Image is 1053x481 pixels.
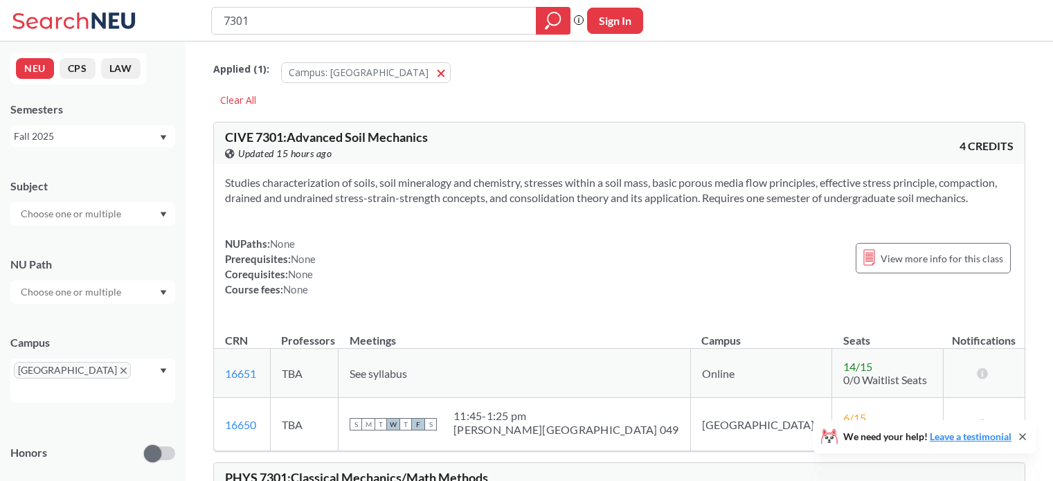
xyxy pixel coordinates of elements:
th: Seats [832,319,944,349]
span: See syllabus [350,367,407,380]
span: [GEOGRAPHIC_DATA]X to remove pill [14,362,131,379]
svg: magnifying glass [545,11,561,30]
button: NEU [16,58,54,79]
span: None [291,253,316,265]
svg: Dropdown arrow [160,290,167,296]
div: Campus [10,335,175,350]
td: TBA [270,349,338,398]
span: S [424,418,437,430]
th: Campus [690,319,831,349]
div: Subject [10,179,175,194]
span: T [399,418,412,430]
span: Campus: [GEOGRAPHIC_DATA] [289,66,429,79]
span: None [288,268,313,280]
td: Online [690,349,831,398]
a: 16650 [225,418,256,431]
a: 16651 [225,367,256,380]
svg: Dropdown arrow [160,135,167,140]
th: Notifications [944,319,1025,349]
a: Leave a testimonial [930,430,1011,442]
span: S [350,418,362,430]
svg: Dropdown arrow [160,368,167,374]
th: Meetings [339,319,691,349]
td: TBA [270,398,338,451]
div: 11:45 - 1:25 pm [453,409,679,423]
div: NU Path [10,257,175,272]
th: Professors [270,319,338,349]
span: None [270,237,295,250]
td: [GEOGRAPHIC_DATA] [690,398,831,451]
button: LAW [101,58,141,79]
span: 14 / 15 [843,360,872,373]
span: Applied ( 1 ): [213,62,269,77]
span: View more info for this class [881,250,1003,267]
input: Class, professor, course number, "phrase" [222,9,526,33]
button: Sign In [587,8,643,34]
span: 6 / 15 [843,411,866,424]
span: None [283,283,308,296]
div: [PERSON_NAME][GEOGRAPHIC_DATA] 049 [453,423,679,437]
div: [GEOGRAPHIC_DATA]X to remove pillDropdown arrow [10,359,175,403]
div: Fall 2025Dropdown arrow [10,125,175,147]
span: CIVE 7301 : Advanced Soil Mechanics [225,129,428,145]
div: CRN [225,333,248,348]
span: We need your help! [843,432,1011,442]
input: Choose one or multiple [14,206,130,222]
p: Honors [10,445,47,461]
button: Campus: [GEOGRAPHIC_DATA] [281,62,451,83]
button: CPS [60,58,96,79]
span: 4 CREDITS [960,138,1014,154]
div: NUPaths: Prerequisites: Corequisites: Course fees: [225,236,316,297]
div: Semesters [10,102,175,117]
div: magnifying glass [536,7,570,35]
input: Choose one or multiple [14,284,130,300]
span: F [412,418,424,430]
svg: X to remove pill [120,367,127,374]
div: Clear All [213,90,263,111]
span: T [375,418,387,430]
div: Dropdown arrow [10,202,175,226]
div: Fall 2025 [14,129,159,144]
span: 0/0 Waitlist Seats [843,373,927,386]
svg: Dropdown arrow [160,212,167,217]
section: Studies characterization of soils, soil mineralogy and chemistry, stresses within a soil mass, ba... [225,175,1014,206]
span: W [387,418,399,430]
div: Dropdown arrow [10,280,175,304]
span: Updated 15 hours ago [238,146,332,161]
span: M [362,418,375,430]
